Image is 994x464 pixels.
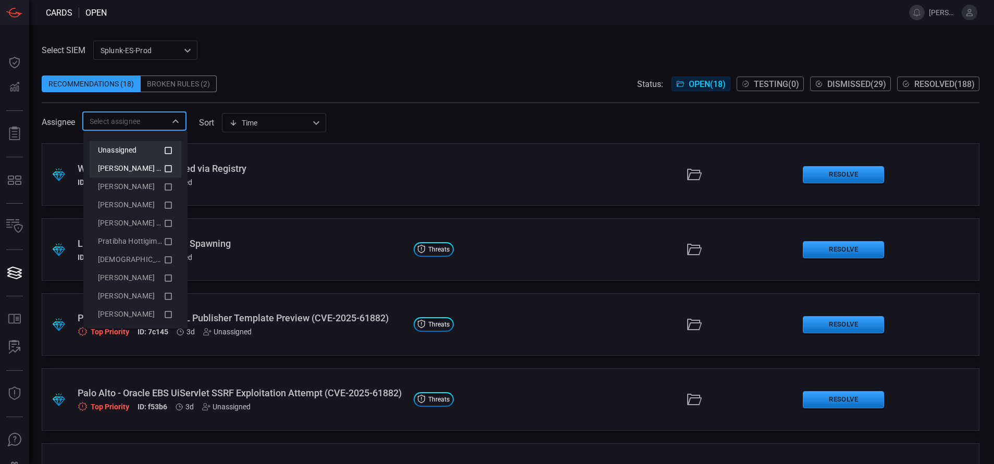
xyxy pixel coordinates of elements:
[138,403,167,411] h5: ID: f53b6
[90,214,181,232] li: Mason Brand
[78,238,405,249] div: Linux - Unusual Bash shell Spawning
[689,79,726,89] span: Open ( 18 )
[2,75,27,100] button: Detections
[85,115,166,128] input: Select assignee
[737,77,804,91] button: Testing(0)
[2,121,27,146] button: Reports
[2,381,27,406] button: Threat Intelligence
[203,328,252,336] div: Unassigned
[101,45,181,56] p: Splunk-ES-Prod
[827,79,886,89] span: Dismissed ( 29 )
[90,196,181,214] li: Derrick Ferrier
[98,310,155,318] span: [PERSON_NAME]
[98,292,155,300] span: [PERSON_NAME]
[90,305,181,323] li: eric coffy
[78,163,405,174] div: Windows - Firewall Disabled via Registry
[754,79,799,89] span: Testing ( 0 )
[810,77,891,91] button: Dismissed(29)
[98,200,155,209] span: [PERSON_NAME]
[428,246,450,253] span: Threats
[42,76,141,92] div: Recommendations (18)
[42,117,75,127] span: Assignee
[637,79,663,89] span: Status:
[803,316,884,333] button: Resolve
[428,396,450,403] span: Threats
[98,146,137,154] span: Unassigned
[185,403,194,411] span: Oct 12, 2025 2:42 PM
[187,328,195,336] span: Oct 12, 2025 2:42 PM
[803,391,884,408] button: Resolve
[803,166,884,183] button: Resolve
[428,321,450,328] span: Threats
[168,114,183,129] button: Close
[46,8,72,18] span: Cards
[2,214,27,239] button: Inventory
[78,312,405,323] div: Palo Alto - Oracle EBS XML Publisher Template Preview (CVE-2025-61882)
[2,50,27,75] button: Dashboard
[2,260,27,285] button: Cards
[199,118,214,128] label: sort
[90,232,181,250] li: Pratibha Hottigimath
[98,219,177,227] span: [PERSON_NAME] Brand
[78,178,109,186] h5: ID: 67be2
[2,168,27,193] button: MITRE - Detection Posture
[229,118,309,128] div: Time
[141,76,217,92] div: Broken Rules (2)
[90,287,181,305] li: drew garthe
[98,182,155,191] span: [PERSON_NAME]
[78,387,405,398] div: Palo Alto - Oracle EBS UiServlet SSRF Exploitation Attempt (CVE-2025-61882)
[90,269,181,287] li: bob blake
[929,8,958,17] span: [PERSON_NAME].[PERSON_NAME]
[98,237,168,245] span: Pratibha Hottigimath
[85,8,107,18] span: open
[914,79,975,89] span: Resolved ( 188 )
[2,428,27,453] button: Ask Us A Question
[98,273,155,282] span: [PERSON_NAME]
[78,402,129,411] div: Top Priority
[202,403,251,411] div: Unassigned
[2,335,27,360] button: ALERT ANALYSIS
[803,241,884,258] button: Resolve
[78,327,129,336] div: Top Priority
[90,250,181,269] li: Vedang Ranmale
[42,45,85,55] label: Select SIEM
[90,159,181,178] li: Aravind Chinthala (Myself)
[90,141,181,159] li: Unassigned
[98,255,232,264] span: [DEMOGRAPHIC_DATA][PERSON_NAME]
[138,328,168,336] h5: ID: 7c145
[98,164,183,172] span: [PERSON_NAME] (Myself)
[897,77,979,91] button: Resolved(188)
[90,178,181,196] li: Andrew Ghobrial
[2,307,27,332] button: Rule Catalog
[672,77,730,91] button: Open(18)
[78,253,109,261] h5: ID: 43899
